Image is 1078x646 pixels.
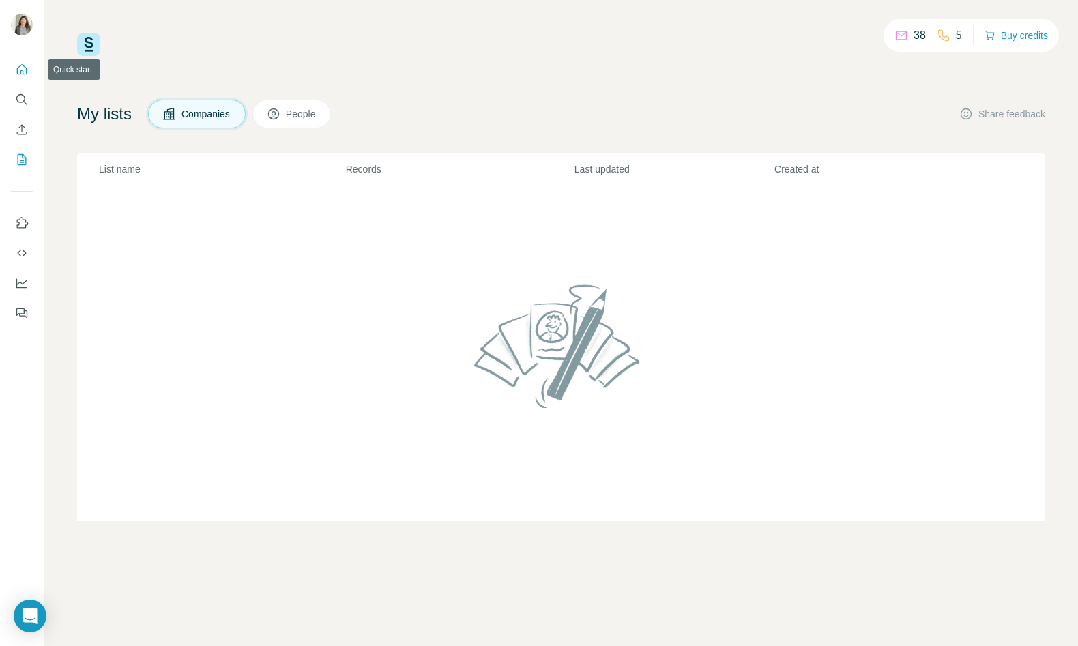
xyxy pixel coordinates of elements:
[956,27,962,44] p: 5
[574,162,773,176] p: Last updated
[11,147,33,172] button: My lists
[77,103,132,125] h4: My lists
[11,57,33,82] button: Quick start
[11,87,33,112] button: Search
[181,107,231,121] span: Companies
[469,273,654,419] img: No lists found
[985,26,1048,45] button: Buy credits
[11,211,33,235] button: Use Surfe on LinkedIn
[286,107,317,121] span: People
[77,33,100,56] img: Surfe Logo
[14,600,46,632] div: Open Intercom Messenger
[11,301,33,325] button: Feedback
[11,117,33,142] button: Enrich CSV
[11,241,33,265] button: Use Surfe API
[346,162,573,176] p: Records
[11,271,33,295] button: Dashboard
[11,14,33,35] img: Avatar
[914,27,926,44] p: 38
[959,107,1045,121] button: Share feedback
[99,162,345,176] p: List name
[774,162,973,176] p: Created at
